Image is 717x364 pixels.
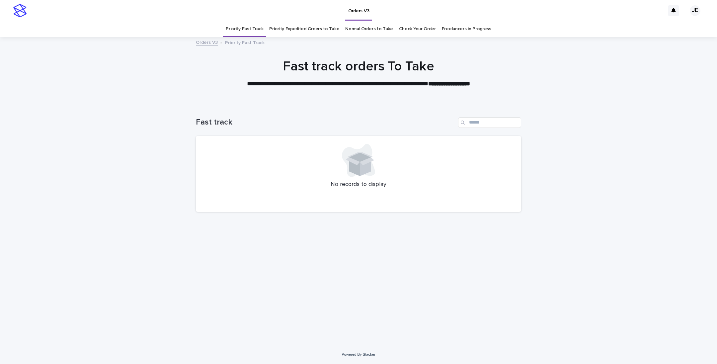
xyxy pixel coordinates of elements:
[690,5,700,16] div: JE
[196,38,218,46] a: Orders V3
[399,21,436,37] a: Check Your Order
[204,181,513,188] p: No records to display
[13,4,27,17] img: stacker-logo-s-only.png
[226,21,263,37] a: Priority Fast Track
[342,352,375,356] a: Powered By Stacker
[225,39,265,46] p: Priority Fast Track
[442,21,491,37] a: Freelancers in Progress
[458,117,521,128] input: Search
[345,21,393,37] a: Normal Orders to Take
[196,118,455,127] h1: Fast track
[196,58,521,74] h1: Fast track orders To Take
[269,21,339,37] a: Priority Expedited Orders to Take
